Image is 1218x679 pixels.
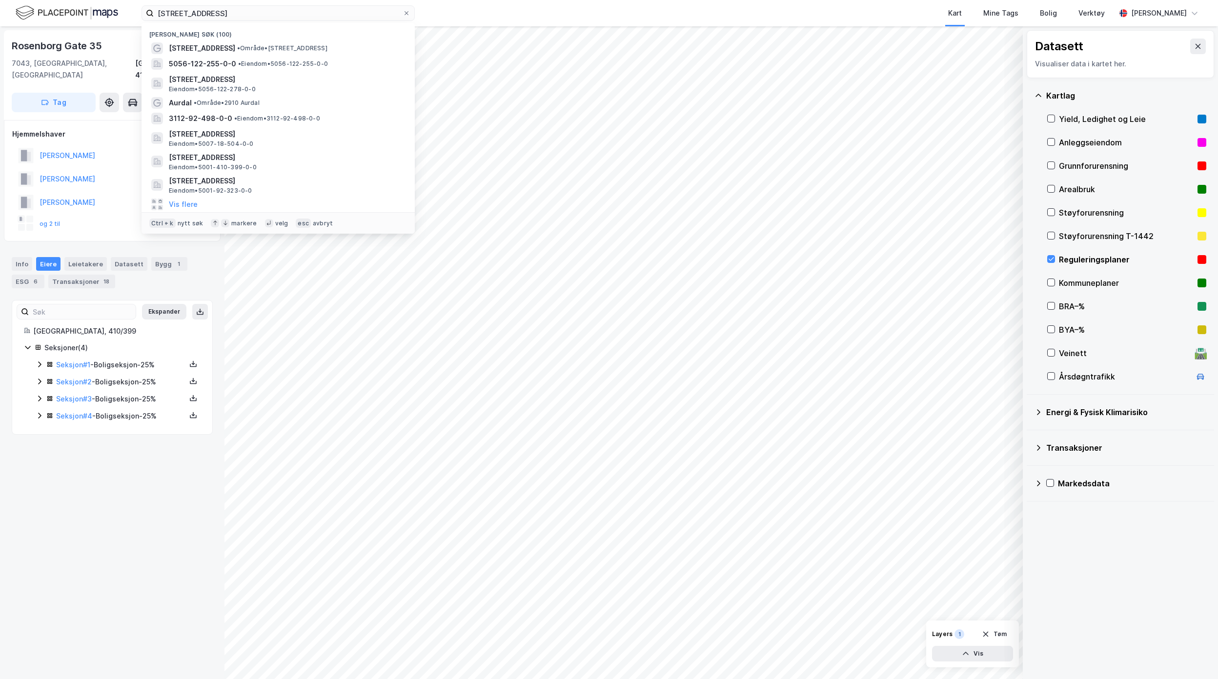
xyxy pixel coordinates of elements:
div: Grunnforurensning [1059,160,1194,172]
button: Ekspander [142,304,186,320]
div: Layers [932,630,953,638]
div: 6 [31,277,41,286]
span: [STREET_ADDRESS] [169,42,235,54]
div: - Boligseksjon - 25% [56,376,186,388]
div: esc [296,219,311,228]
div: Datasett [111,257,147,271]
span: Eiendom • 3112-92-498-0-0 [234,115,320,122]
span: Område • 2910 Aurdal [194,99,260,107]
div: 🛣️ [1194,347,1207,359]
div: BYA–% [1059,324,1194,336]
span: • [237,44,240,52]
div: [PERSON_NAME] [1131,7,1187,19]
div: - Boligseksjon - 25% [56,359,186,371]
div: Reguleringsplaner [1059,254,1194,265]
div: velg [275,220,288,227]
div: Energi & Fysisk Klimarisiko [1046,406,1206,418]
div: 18 [101,277,111,286]
div: Årsdøgntrafikk [1059,371,1191,382]
input: Søk på adresse, matrikkel, gårdeiere, leietakere eller personer [154,6,403,20]
div: avbryt [313,220,333,227]
div: Arealbruk [1059,183,1194,195]
span: Eiendom • 5056-122-255-0-0 [238,60,328,68]
span: [STREET_ADDRESS] [169,152,403,163]
span: Område • [STREET_ADDRESS] [237,44,327,52]
span: [STREET_ADDRESS] [169,175,403,187]
div: nytt søk [178,220,203,227]
div: - Boligseksjon - 25% [56,393,186,405]
div: [GEOGRAPHIC_DATA], 410/399 [33,325,201,337]
div: Eiere [36,257,61,271]
span: • [234,115,237,122]
span: [STREET_ADDRESS] [169,128,403,140]
span: Eiendom • 5056-122-278-0-0 [169,85,256,93]
div: Seksjoner ( 4 ) [44,342,201,354]
div: Veinett [1059,347,1191,359]
a: Seksjon#2 [56,378,92,386]
div: [GEOGRAPHIC_DATA], 410/399 [135,58,213,81]
span: [STREET_ADDRESS] [169,74,403,85]
div: 1 [954,629,964,639]
div: Kartlag [1046,90,1206,101]
div: Transaksjoner [48,275,115,288]
div: Verktøy [1078,7,1105,19]
div: 7043, [GEOGRAPHIC_DATA], [GEOGRAPHIC_DATA] [12,58,135,81]
div: Kontrollprogram for chat [1169,632,1218,679]
div: Støyforurensning T-1442 [1059,230,1194,242]
div: Leietakere [64,257,107,271]
button: Tag [12,93,96,112]
span: • [238,60,241,67]
div: Bygg [151,257,187,271]
div: BRA–% [1059,300,1194,312]
div: Ctrl + k [149,219,176,228]
div: ESG [12,275,44,288]
div: Rosenborg Gate 35 [12,38,104,54]
div: Yield, Ledighet og Leie [1059,113,1194,125]
button: Tøm [975,626,1013,642]
div: Kommuneplaner [1059,277,1194,289]
div: Datasett [1035,39,1083,54]
div: Markedsdata [1058,478,1206,489]
a: Seksjon#4 [56,412,92,420]
div: markere [231,220,257,227]
span: • [194,99,197,106]
iframe: Chat Widget [1169,632,1218,679]
div: Visualiser data i kartet her. [1035,58,1206,70]
div: Anleggseiendom [1059,137,1194,148]
div: - Boligseksjon - 25% [56,410,186,422]
button: Vis flere [169,199,198,210]
span: Aurdal [169,97,192,109]
span: Eiendom • 5007-18-504-0-0 [169,140,254,148]
span: 3112-92-498-0-0 [169,113,232,124]
div: Mine Tags [983,7,1018,19]
div: Bolig [1040,7,1057,19]
input: Søk [29,304,136,319]
img: logo.f888ab2527a4732fd821a326f86c7f29.svg [16,4,118,21]
div: Kart [948,7,962,19]
div: Info [12,257,32,271]
div: Transaksjoner [1046,442,1206,454]
span: Eiendom • 5001-92-323-0-0 [169,187,252,195]
button: Vis [932,646,1013,661]
span: Eiendom • 5001-410-399-0-0 [169,163,257,171]
a: Seksjon#3 [56,395,92,403]
div: [PERSON_NAME] søk (100) [142,23,415,40]
div: Hjemmelshaver [12,128,212,140]
a: Seksjon#1 [56,360,90,369]
div: 1 [174,259,183,269]
div: Støyforurensning [1059,207,1194,219]
span: 5056-122-255-0-0 [169,58,236,70]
